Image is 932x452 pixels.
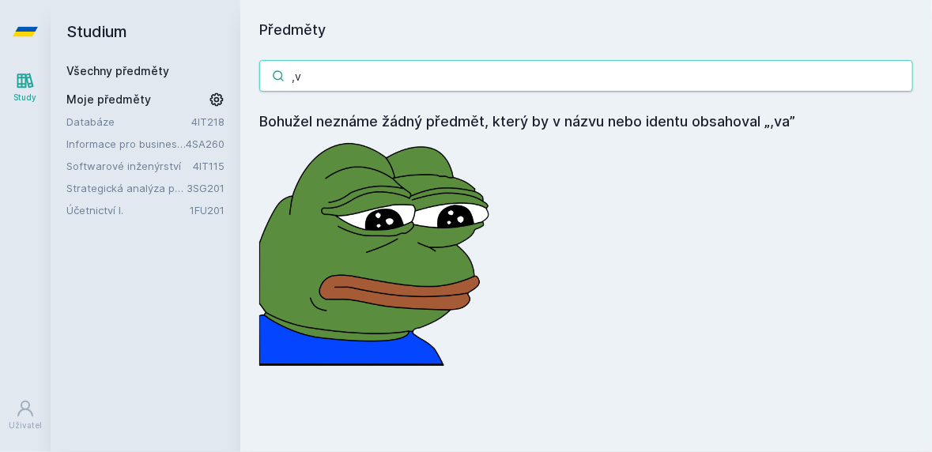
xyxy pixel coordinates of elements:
a: Databáze [66,114,191,130]
a: Strategická analýza pro informatiky a statistiky [66,180,187,196]
span: Moje předměty [66,92,151,107]
a: 4IT218 [191,115,225,128]
a: Softwarové inženýrství [66,158,193,174]
a: 4SA260 [186,137,225,150]
a: Všechny předměty [66,64,169,77]
a: 4IT115 [193,160,225,172]
h4: Bohužel neznáme žádný předmět, který by v názvu nebo identu obsahoval „,va” [259,111,913,133]
a: Účetnictví I. [66,202,190,218]
h1: Předměty [259,19,913,41]
a: Study [3,63,47,111]
a: Uživatel [3,391,47,439]
input: Název nebo ident předmětu… [259,60,913,92]
div: Study [14,92,37,104]
a: Informace pro business (v angličtině) [66,136,186,152]
img: error_picture.png [259,133,496,366]
a: 3SG201 [187,182,225,194]
div: Uživatel [9,420,42,431]
a: 1FU201 [190,204,225,217]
